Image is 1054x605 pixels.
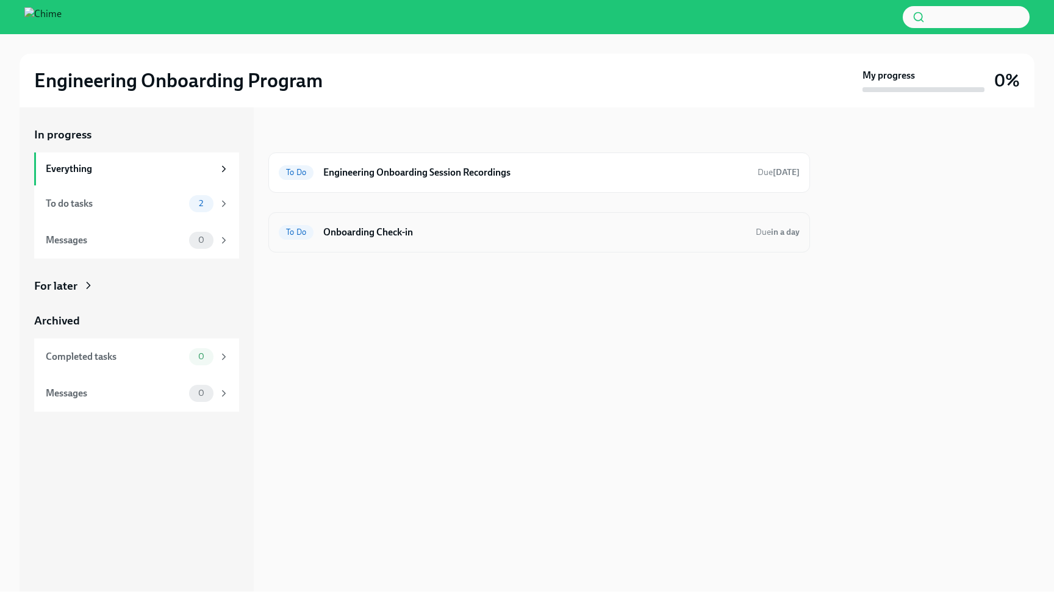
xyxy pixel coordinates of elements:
div: Messages [46,234,184,247]
div: To do tasks [46,197,184,210]
span: To Do [279,227,314,237]
a: Archived [34,313,239,329]
a: Everything [34,152,239,185]
a: In progress [34,127,239,143]
h3: 0% [994,70,1020,91]
h2: Engineering Onboarding Program [34,68,323,93]
a: For later [34,278,239,294]
span: 2 [192,199,210,208]
strong: in a day [771,227,800,237]
span: August 28th, 2025 18:00 [756,226,800,238]
img: Chime [24,7,62,27]
span: 0 [191,388,212,398]
span: 0 [191,235,212,245]
div: Messages [46,387,184,400]
div: For later [34,278,77,294]
a: Messages0 [34,375,239,412]
a: To DoOnboarding Check-inDuein a day [279,223,800,242]
div: Everything [46,162,213,176]
span: Due [758,167,800,177]
strong: My progress [862,69,915,82]
a: Completed tasks0 [34,338,239,375]
span: Due [756,227,800,237]
span: 0 [191,352,212,361]
div: Completed tasks [46,350,184,363]
h6: Onboarding Check-in [323,226,746,239]
span: August 28th, 2025 00:00 [758,166,800,178]
a: To DoEngineering Onboarding Session RecordingsDue[DATE] [279,163,800,182]
h6: Engineering Onboarding Session Recordings [323,166,748,179]
span: To Do [279,168,314,177]
div: In progress [268,127,326,143]
a: To do tasks2 [34,185,239,222]
strong: [DATE] [773,167,800,177]
a: Messages0 [34,222,239,259]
